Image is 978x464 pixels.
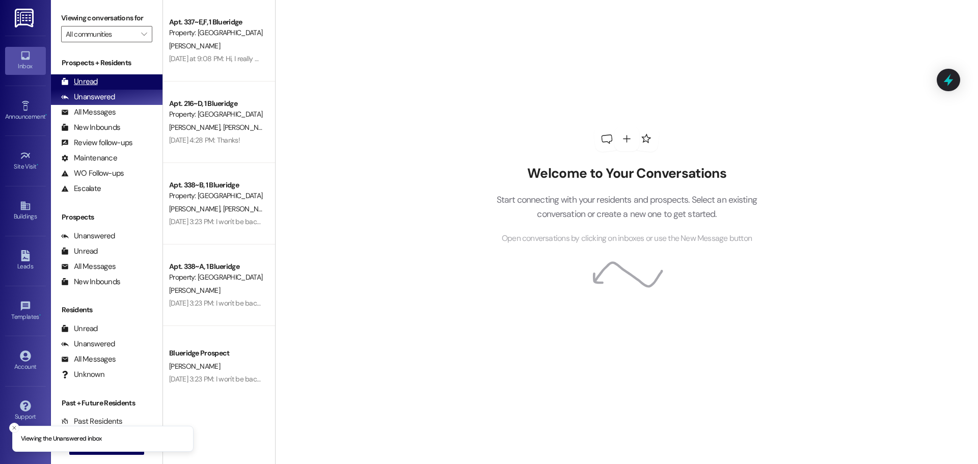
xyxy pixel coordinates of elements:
[5,247,46,275] a: Leads
[169,180,263,190] div: Apt. 338~B, 1 Blueridge
[223,123,277,132] span: [PERSON_NAME]
[61,10,152,26] label: Viewing conversations for
[21,434,102,444] p: Viewing the Unanswered inbox
[61,183,101,194] div: Escalate
[169,135,240,145] div: [DATE] 4:28 PM: Thanks!
[169,272,263,283] div: Property: [GEOGRAPHIC_DATA]
[61,168,124,179] div: WO Follow-ups
[9,423,19,433] button: Close toast
[169,190,263,201] div: Property: [GEOGRAPHIC_DATA]
[61,153,117,163] div: Maintenance
[169,374,309,384] div: [DATE] 3:23 PM: I won't be back until September
[61,122,120,133] div: New Inbounds
[39,312,41,319] span: •
[481,193,772,222] p: Start connecting with your residents and prospects. Select an existing conversation or create a n...
[5,347,46,375] a: Account
[61,107,116,118] div: All Messages
[15,9,36,28] img: ResiDesk Logo
[51,305,162,315] div: Residents
[502,232,752,245] span: Open conversations by clicking on inboxes or use the New Message button
[5,197,46,225] a: Buildings
[169,41,220,50] span: [PERSON_NAME]
[5,297,46,325] a: Templates •
[169,17,263,28] div: Apt. 337~E,F, 1 Blueridge
[61,323,98,334] div: Unread
[169,54,755,63] div: [DATE] at 9:08 PM: Hi, I really wish I would have known this earlier, I've been working very long...
[169,123,223,132] span: [PERSON_NAME]
[45,112,47,119] span: •
[61,277,120,287] div: New Inbounds
[61,416,123,427] div: Past Residents
[223,204,277,213] span: [PERSON_NAME]
[61,354,116,365] div: All Messages
[37,161,38,169] span: •
[61,138,132,148] div: Review follow-ups
[51,212,162,223] div: Prospects
[51,58,162,68] div: Prospects + Residents
[66,26,136,42] input: All communities
[169,261,263,272] div: Apt. 338~A, 1 Blueridge
[169,109,263,120] div: Property: [GEOGRAPHIC_DATA]
[61,76,98,87] div: Unread
[51,398,162,408] div: Past + Future Residents
[169,204,223,213] span: [PERSON_NAME]
[169,286,220,295] span: [PERSON_NAME]
[169,98,263,109] div: Apt. 216~D, 1 Blueridge
[169,217,309,226] div: [DATE] 3:23 PM: I won't be back until September
[61,339,115,349] div: Unanswered
[169,362,220,371] span: [PERSON_NAME]
[169,298,309,308] div: [DATE] 3:23 PM: I won't be back until September
[61,231,115,241] div: Unanswered
[5,397,46,425] a: Support
[5,47,46,74] a: Inbox
[141,30,147,38] i: 
[61,369,104,380] div: Unknown
[169,28,263,38] div: Property: [GEOGRAPHIC_DATA]
[61,92,115,102] div: Unanswered
[169,348,263,359] div: Blueridge Prospect
[61,261,116,272] div: All Messages
[481,166,772,182] h2: Welcome to Your Conversations
[61,246,98,257] div: Unread
[5,147,46,175] a: Site Visit •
